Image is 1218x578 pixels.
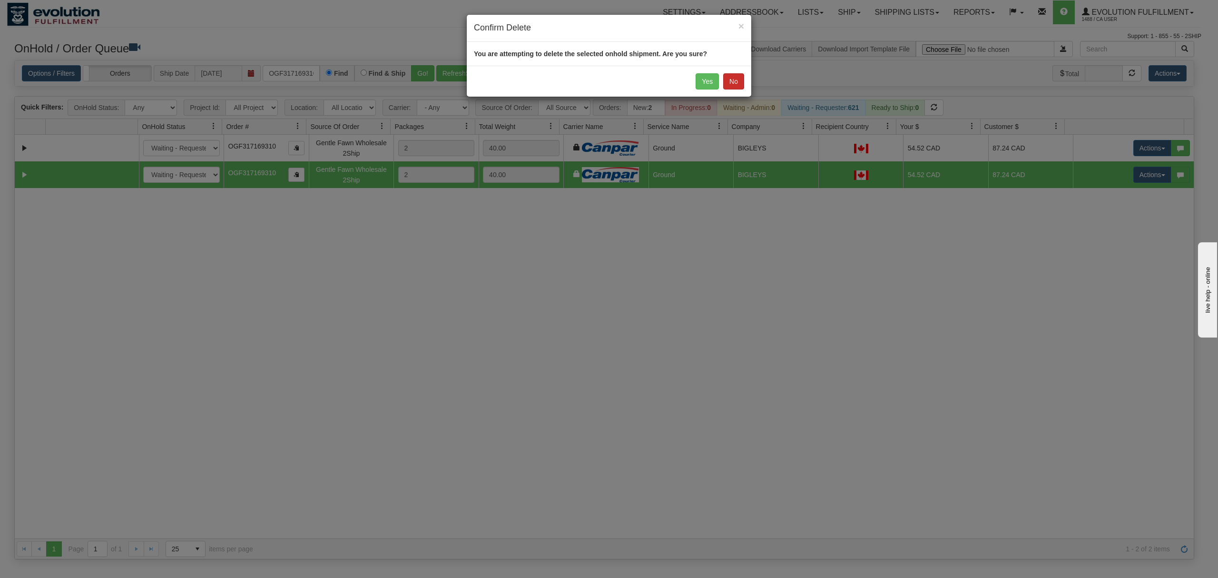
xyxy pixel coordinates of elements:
button: Close [738,21,744,31]
div: live help - online [7,8,88,15]
iframe: chat widget [1196,240,1217,338]
h4: Confirm Delete [474,22,744,34]
button: No [723,73,744,90]
strong: You are attempting to delete the selected onhold shipment. Are you sure? [474,50,707,58]
button: Yes [696,73,719,90]
span: × [738,20,744,31]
